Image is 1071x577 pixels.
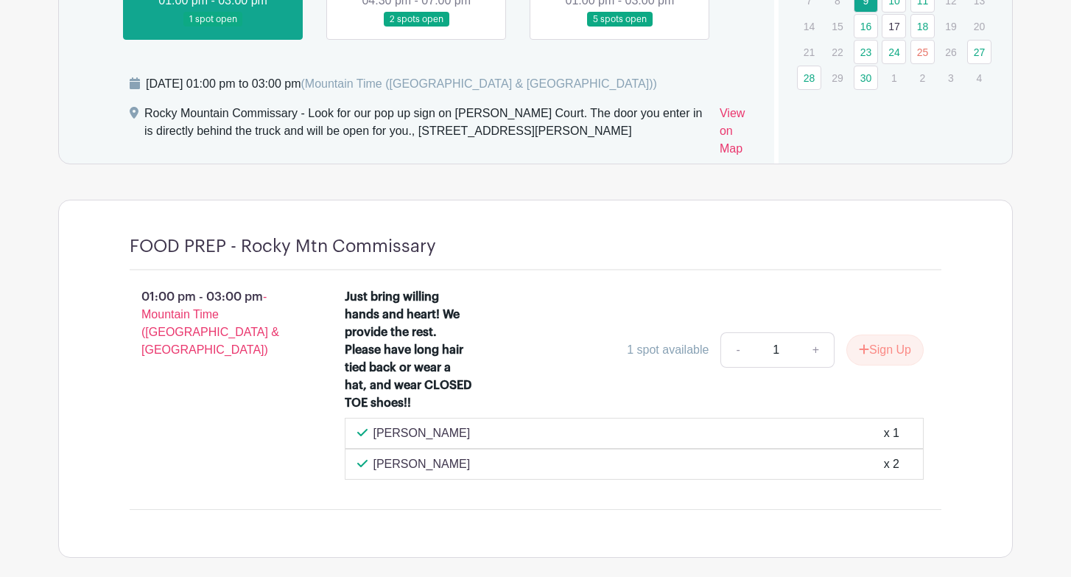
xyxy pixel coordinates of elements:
[854,14,878,38] a: 16
[882,14,906,38] a: 17
[301,77,656,90] span: (Mountain Time ([GEOGRAPHIC_DATA] & [GEOGRAPHIC_DATA]))
[146,75,657,93] div: [DATE] 01:00 pm to 03:00 pm
[373,455,471,473] p: [PERSON_NAME]
[910,14,935,38] a: 18
[967,66,991,89] p: 4
[627,341,709,359] div: 1 spot available
[144,105,708,164] div: Rocky Mountain Commissary - Look for our pop up sign on [PERSON_NAME] Court. The door you enter i...
[910,40,935,64] a: 25
[938,41,963,63] p: 26
[825,15,849,38] p: 15
[797,66,821,90] a: 28
[825,66,849,89] p: 29
[141,290,279,356] span: - Mountain Time ([GEOGRAPHIC_DATA] & [GEOGRAPHIC_DATA])
[846,335,924,366] button: Sign Up
[798,332,835,368] a: +
[825,41,849,63] p: 22
[720,332,754,368] a: -
[106,282,321,365] p: 01:00 pm - 03:00 pm
[884,424,899,442] div: x 1
[720,105,756,164] a: View on Map
[797,15,821,38] p: 14
[345,288,472,412] div: Just bring willing hands and heart! We provide the rest. Please have long hair tied back or wear ...
[910,66,935,89] p: 2
[373,424,471,442] p: [PERSON_NAME]
[854,40,878,64] a: 23
[882,40,906,64] a: 24
[884,455,899,473] div: x 2
[967,40,991,64] a: 27
[938,66,963,89] p: 3
[854,66,878,90] a: 30
[130,236,436,257] h4: FOOD PREP - Rocky Mtn Commissary
[967,15,991,38] p: 20
[882,66,906,89] p: 1
[938,15,963,38] p: 19
[797,41,821,63] p: 21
